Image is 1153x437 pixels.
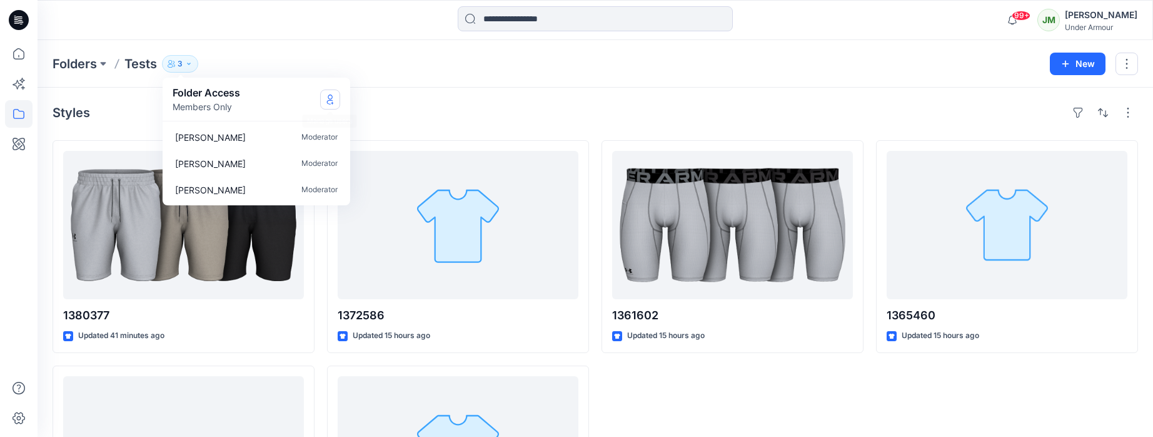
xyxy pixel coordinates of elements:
p: 1372586 [338,307,578,324]
button: 3 [162,55,198,73]
p: Moderator [301,157,338,170]
p: Moderator [301,131,338,144]
span: 99+ [1012,11,1030,21]
p: Updated 15 hours ago [627,329,705,342]
p: Ewa Sołtysiak [175,131,246,144]
p: 1361602 [612,307,853,324]
div: JM [1037,9,1060,31]
p: Folder Access [173,85,240,100]
button: Manage Users [320,90,340,110]
p: Updated 41 minutes ago [78,329,164,342]
button: New [1050,53,1105,75]
div: [PERSON_NAME] [1065,8,1137,23]
p: Updated 15 hours ago [902,329,979,342]
a: [PERSON_NAME]Moderator [165,150,348,177]
p: 1380377 [63,307,304,324]
p: 3 [178,57,183,71]
a: [PERSON_NAME]Moderator [165,124,348,150]
h4: Styles [53,105,90,120]
p: Updated 15 hours ago [353,329,430,342]
p: 1365460 [887,307,1127,324]
a: [PERSON_NAME]Moderator [165,177,348,203]
p: Tests [124,55,157,73]
a: Folders [53,55,97,73]
div: Under Armour [1065,23,1137,32]
a: 1372586 [338,151,578,299]
a: 1361602 [612,151,853,299]
a: 1380377 [63,151,304,299]
a: 1365460 [887,151,1127,299]
p: Sabina Rusinek [175,183,246,197]
p: Moderator [301,183,338,197]
p: Jakub Makowski [175,157,246,170]
p: Members Only [173,100,240,113]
